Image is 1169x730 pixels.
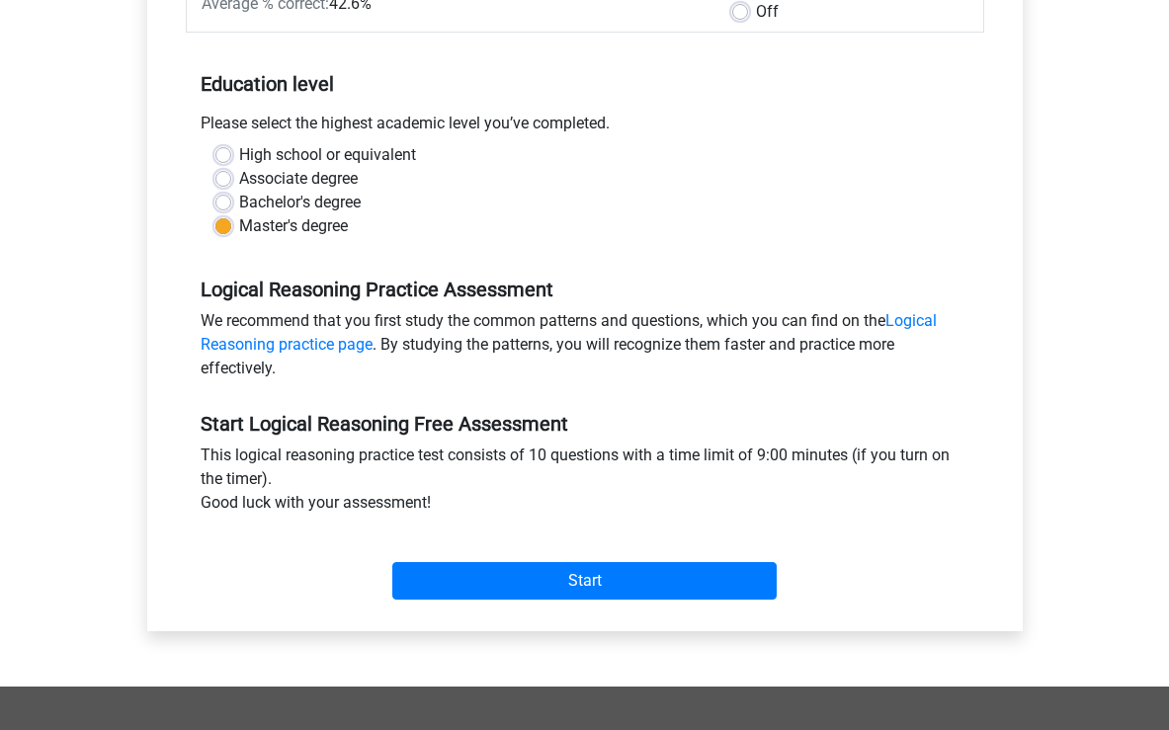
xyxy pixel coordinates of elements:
h5: Start Logical Reasoning Free Assessment [201,412,969,436]
div: Please select the highest academic level you’ve completed. [186,112,984,143]
label: Bachelor's degree [239,191,361,214]
div: We recommend that you first study the common patterns and questions, which you can find on the . ... [186,309,984,388]
label: Associate degree [239,167,358,191]
input: Start [392,562,777,600]
label: Master's degree [239,214,348,238]
h5: Education level [201,64,969,104]
div: This logical reasoning practice test consists of 10 questions with a time limit of 9:00 minutes (... [186,444,984,523]
h5: Logical Reasoning Practice Assessment [201,278,969,301]
label: High school or equivalent [239,143,416,167]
